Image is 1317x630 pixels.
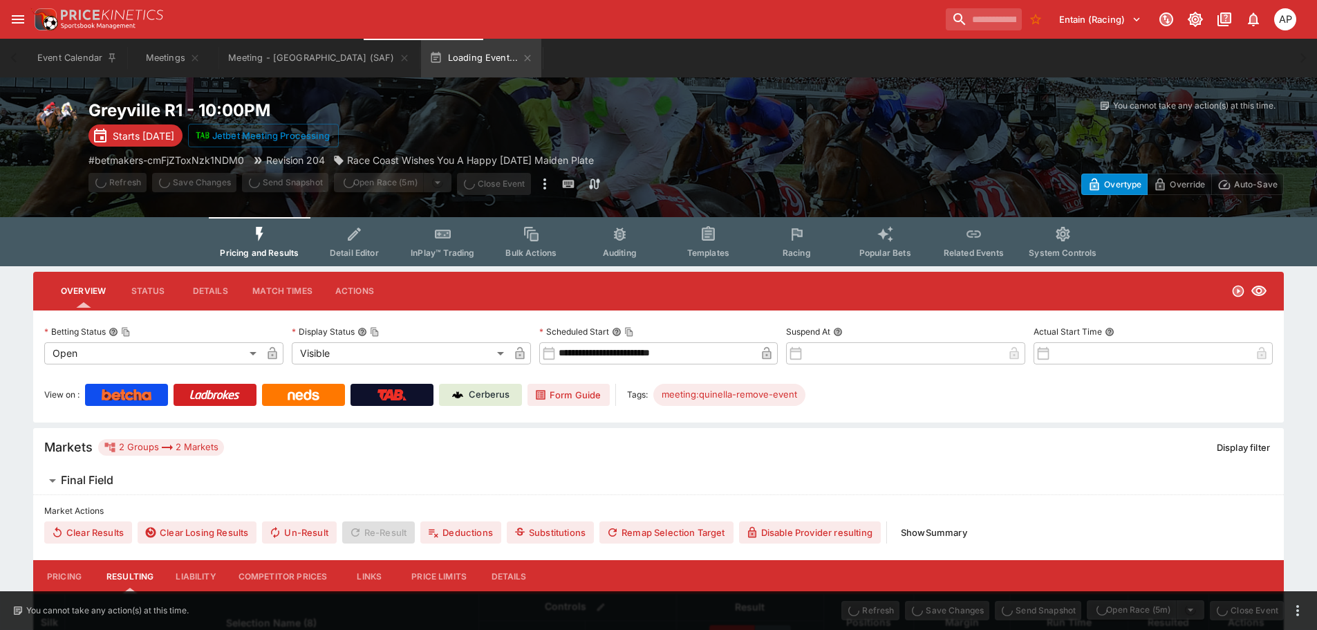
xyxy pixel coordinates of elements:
button: Suspend At [833,327,843,337]
button: Actions [324,275,386,308]
span: Bulk Actions [505,248,557,258]
button: Documentation [1212,7,1237,32]
div: Allan Pollitt [1274,8,1296,30]
p: Scheduled Start [539,326,609,337]
button: Status [117,275,179,308]
button: Final Field [33,467,1284,494]
button: Event Calendar [29,39,126,77]
button: Substitutions [507,521,594,544]
button: Actual Start Time [1105,327,1114,337]
p: You cannot take any action(s) at this time. [1113,100,1276,112]
button: Copy To Clipboard [121,327,131,337]
button: Overtype [1081,174,1148,195]
span: Auditing [603,248,637,258]
button: Links [338,560,400,593]
button: Connected to PK [1154,7,1179,32]
button: Meetings [129,39,217,77]
div: Event type filters [209,217,1108,266]
button: Competitor Prices [227,560,339,593]
button: open drawer [6,7,30,32]
button: Deductions [420,521,501,544]
button: Meeting - Greyville (SAF) [220,39,418,77]
img: Sportsbook Management [61,23,136,29]
h5: Markets [44,439,93,455]
label: Tags: [627,384,648,406]
span: InPlay™ Trading [411,248,474,258]
button: Clear Results [44,521,132,544]
button: Disable Provider resulting [739,521,881,544]
span: Templates [687,248,729,258]
button: Un-Result [262,521,336,544]
div: Betting Target: cerberus [653,384,805,406]
img: TabNZ [377,389,407,400]
button: Price Limits [400,560,478,593]
button: Toggle light/dark mode [1183,7,1208,32]
label: View on : [44,384,80,406]
button: Details [179,275,241,308]
button: Auto-Save [1211,174,1284,195]
span: Pricing and Results [220,248,299,258]
p: Overtype [1104,177,1141,192]
button: Copy To Clipboard [370,327,380,337]
button: Match Times [241,275,324,308]
p: Betting Status [44,326,106,337]
span: meeting:quinella-remove-event [653,388,805,402]
div: split button [1087,600,1204,620]
button: more [1289,602,1306,619]
button: Copy To Clipboard [624,327,634,337]
h2: Copy To Clipboard [88,100,686,121]
button: No Bookmarks [1025,8,1047,30]
span: Related Events [944,248,1004,258]
img: horse_racing.png [33,100,77,144]
p: Cerberus [469,388,510,402]
img: jetbet-logo.svg [196,129,209,142]
img: Ladbrokes [189,389,240,400]
div: Open [44,342,261,364]
span: Re-Result [342,521,415,544]
button: Display StatusCopy To Clipboard [357,327,367,337]
button: Display filter [1208,436,1278,458]
p: Race Coast Wishes You A Happy [DATE] Maiden Plate [347,153,594,167]
div: Visible [292,342,509,364]
button: Jetbet Meeting Processing [188,124,339,147]
button: Scheduled StartCopy To Clipboard [612,327,622,337]
img: PriceKinetics [61,10,163,20]
button: Loading Event... [421,39,542,77]
p: Copy To Clipboard [88,153,244,167]
button: Remap Selection Target [599,521,734,544]
button: Resulting [95,560,165,593]
a: Cerberus [439,384,522,406]
button: more [536,173,553,195]
button: Pricing [33,560,95,593]
button: Betting StatusCopy To Clipboard [109,327,118,337]
span: Racing [783,248,811,258]
svg: Visible [1251,283,1267,299]
span: System Controls [1029,248,1096,258]
img: Cerberus [452,389,463,400]
div: 2 Groups 2 Markets [104,439,218,456]
span: Popular Bets [859,248,911,258]
img: Neds [288,389,319,400]
button: Clear Losing Results [138,521,256,544]
input: search [946,8,1022,30]
button: Notifications [1241,7,1266,32]
p: Override [1170,177,1205,192]
p: Suspend At [786,326,830,337]
div: Start From [1081,174,1284,195]
span: Detail Editor [330,248,379,258]
div: Race Coast Wishes You A Happy Heritage Day Maiden Plate [333,153,594,167]
p: Display Status [292,326,355,337]
img: Betcha [102,389,151,400]
p: Revision 204 [266,153,325,167]
p: Starts [DATE] [113,129,174,143]
p: Auto-Save [1234,177,1278,192]
button: Liability [165,560,227,593]
button: Select Tenant [1051,8,1150,30]
button: Allan Pollitt [1270,4,1300,35]
div: split button [334,173,451,192]
a: Form Guide [527,384,610,406]
p: You cannot take any action(s) at this time. [26,604,189,617]
button: Override [1147,174,1211,195]
label: Market Actions [44,501,1273,521]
